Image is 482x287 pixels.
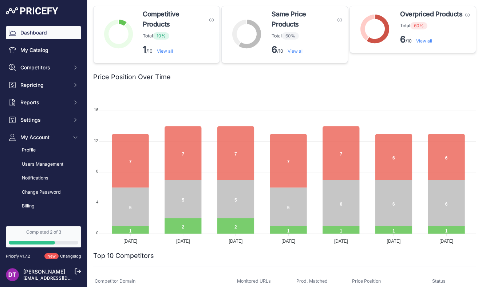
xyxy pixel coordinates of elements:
button: Repricing [6,78,81,92]
a: Billing [6,200,81,213]
span: Settings [20,116,68,124]
a: Profile [6,144,81,157]
button: Reports [6,96,81,109]
a: View all [416,38,432,44]
tspan: [DATE] [334,239,348,244]
tspan: [DATE] [387,239,401,244]
a: Completed 2 of 3 [6,226,81,247]
a: Notifications [6,172,81,185]
a: Change Password [6,186,81,199]
a: [EMAIL_ADDRESS][DOMAIN_NAME] [23,275,99,281]
p: Total [400,22,470,29]
span: Monitored URLs [237,278,271,284]
tspan: [DATE] [123,239,137,244]
span: Competitors [20,64,68,71]
nav: Sidebar [6,26,81,269]
a: Users Management [6,158,81,171]
strong: 1 [143,44,146,55]
span: Reports [20,99,68,106]
p: /10 [143,44,214,56]
h2: Price Position Over Time [93,72,171,82]
div: Completed 2 of 3 [9,229,78,235]
span: Same Price Products [272,9,335,29]
strong: 6 [400,34,406,45]
a: [PERSON_NAME] [23,268,65,275]
span: New [44,253,59,259]
img: Pricefy Logo [6,7,58,15]
span: Competitive Products [143,9,206,29]
a: View all [157,48,173,54]
button: My Account [6,131,81,144]
h2: Top 10 Competitors [93,251,154,261]
span: 60% [410,22,427,29]
tspan: 8 [96,169,98,173]
tspan: 4 [96,200,98,204]
strong: 6 [272,44,277,55]
a: Changelog [60,254,81,259]
button: Settings [6,113,81,126]
div: Pricefy v1.7.2 [6,253,30,259]
span: Status [432,278,446,284]
tspan: [DATE] [229,239,243,244]
tspan: 12 [94,138,98,143]
a: View all [288,48,304,54]
span: Overpriced Products [400,9,462,19]
a: Dashboard [6,26,81,39]
p: Total [143,32,214,40]
tspan: [DATE] [281,239,295,244]
span: Competitor Domain [95,278,135,284]
span: 60% [282,32,299,40]
span: Repricing [20,81,68,89]
p: /10 [272,44,342,56]
span: Price Position [352,278,381,284]
span: My Account [20,134,68,141]
span: 10% [153,32,169,40]
p: /10 [400,34,470,45]
span: Prod. Matched [296,278,328,284]
tspan: 0 [96,231,98,235]
button: Competitors [6,61,81,74]
a: My Catalog [6,44,81,57]
tspan: [DATE] [176,239,190,244]
tspan: 16 [94,108,98,112]
tspan: [DATE] [439,239,453,244]
p: Total [272,32,342,40]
